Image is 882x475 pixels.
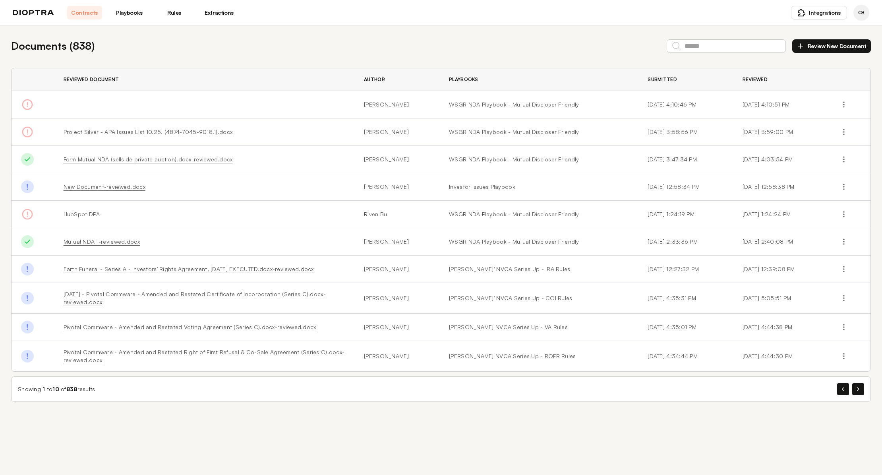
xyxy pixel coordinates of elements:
td: [DATE] 3:47:34 PM [638,146,733,173]
td: [PERSON_NAME] [354,146,439,173]
span: 10 [52,386,59,392]
td: [DATE] 12:58:38 PM [733,173,828,201]
a: [PERSON_NAME] NVCA Series Up - ROFR Rules [449,352,629,360]
td: [PERSON_NAME] [354,283,439,314]
button: Previous [837,383,849,395]
div: Showing to of results [18,385,95,393]
td: [DATE] 2:40:08 PM [733,228,828,256]
button: Integrations [791,6,847,19]
td: [DATE] 12:39:08 PM [733,256,828,283]
a: Investor Issues Playbook [449,183,629,191]
th: Submitted [638,68,733,91]
td: [PERSON_NAME] [354,228,439,256]
a: [PERSON_NAME] NVCA Series Up - VA Rules [449,323,629,331]
td: [DATE] 1:24:19 PM [638,201,733,228]
div: Chris Brookhart [853,5,869,21]
img: Done [21,292,34,304]
span: Integrations [809,9,841,17]
a: WSGR NDA Playbook - Mutual Discloser Friendly [449,128,629,136]
a: [DATE] - Pivotal Commware - Amended and Restated Certificate of Incorporation (Series C).docx-rev... [64,291,326,305]
td: [DATE] 4:34:44 PM [638,341,733,372]
img: logo [13,10,54,16]
td: [PERSON_NAME] [354,118,439,146]
img: Done [21,153,34,166]
button: Review New Document [792,39,871,53]
button: Next [852,383,864,395]
a: Earth Funeral - Series A - Investors' Rights Agreement, [DATE] EXECUTED.docx-reviewed.docx [64,266,314,272]
th: Reviewed Document [54,68,355,91]
a: Form Mutual NDA (sellside private auction).docx-reviewed.docx [64,156,233,163]
a: Pivotal Commware - Amended and Restated Right of First Refusal & Co-Sale Agreement (Series C).doc... [64,349,345,363]
h2: Documents ( 838 ) [11,38,95,54]
td: [DATE] 4:44:30 PM [733,341,828,372]
span: 838 [66,386,77,392]
img: puzzle [798,9,806,17]
td: [DATE] 5:05:51 PM [733,283,828,314]
a: Rules [157,6,192,19]
a: Pivotal Commware - Amended and Restated Voting Agreement (Series C).docx-reviewed.docx [64,324,316,330]
td: [DATE] 4:35:01 PM [638,314,733,341]
span: HubSpot DPA [64,211,100,217]
span: Project Silver - APA Issues List 10.25. (4874-7045-9018.1).docx [64,128,233,135]
td: [DATE] 12:58:34 PM [638,173,733,201]
a: Mutual NDA 1-reviewed.docx [64,238,140,245]
td: [DATE] 4:10:46 PM [638,91,733,118]
td: [DATE] 12:27:32 PM [638,256,733,283]
a: WSGR NDA Playbook - Mutual Discloser Friendly [449,155,629,163]
a: WSGR NDA Playbook - Mutual Discloser Friendly [449,210,629,218]
img: Done [21,321,34,333]
td: [PERSON_NAME] [354,173,439,201]
td: [DATE] 4:10:51 PM [733,91,828,118]
a: Extractions [201,6,237,19]
td: [DATE] 3:58:56 PM [638,118,733,146]
td: [DATE] 4:03:54 PM [733,146,828,173]
td: Riven Bu [354,201,439,228]
img: Done [21,180,34,193]
td: [PERSON_NAME] [354,91,439,118]
td: [PERSON_NAME] [354,256,439,283]
a: [PERSON_NAME]' NVCA Series Up - COI Rules [449,294,629,302]
th: Playbooks [439,68,638,91]
td: [DATE] 3:59:00 PM [733,118,828,146]
td: [PERSON_NAME] [354,341,439,372]
a: Contracts [67,6,102,19]
td: [DATE] 4:35:31 PM [638,283,733,314]
a: New Document-reviewed.docx [64,183,145,190]
th: Author [354,68,439,91]
a: [PERSON_NAME]' NVCA Series Up - IRA Rules [449,265,629,273]
a: WSGR NDA Playbook - Mutual Discloser Friendly [449,238,629,246]
img: Done [21,350,34,363]
a: Playbooks [112,6,147,19]
img: Done [21,263,34,275]
th: Reviewed [733,68,828,91]
td: [PERSON_NAME] [354,314,439,341]
td: [DATE] 2:33:36 PM [638,228,733,256]
td: [DATE] 1:24:24 PM [733,201,828,228]
a: WSGR NDA Playbook - Mutual Discloser Friendly [449,101,629,109]
span: CB [858,10,865,16]
span: 1 [43,386,45,392]
img: Done [21,235,34,248]
td: [DATE] 4:44:38 PM [733,314,828,341]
